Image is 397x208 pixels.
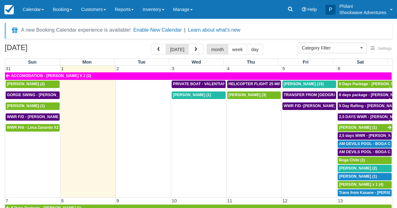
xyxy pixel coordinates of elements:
a: [PERSON_NAME] x 1 (4) [338,181,392,189]
h2: [DATE] [5,44,84,55]
span: WWR F/D -[PERSON_NAME] X 15 (15) [284,104,352,108]
a: [PERSON_NAME] (1) [338,173,392,180]
span: Boga Chite (1) [339,158,365,162]
img: checkfront-main-nav-mini-logo.png [4,5,14,14]
a: 5 Day Rafting - [PERSON_NAME] X1 (1) [338,102,392,110]
a: [PERSON_NAME] (1) [172,91,225,99]
span: Thu [247,60,255,65]
span: [PERSON_NAME] (2) [339,166,377,170]
span: 1 [61,66,64,71]
span: PRIVATE BOAT - VALENTIAN [PERSON_NAME] X 4 (4) [173,82,271,86]
a: AM DEVILS POOL - BOGA CHITE X 1 (1) [338,148,392,156]
button: month [207,44,228,55]
span: Help [308,7,317,12]
a: HELICOPTER FLIGHT 25 MINS- [PERSON_NAME] X1 (1) [227,81,281,88]
span: 10 [171,198,177,203]
span: Mon [82,60,92,65]
span: 31 [5,66,11,71]
span: 9 [116,198,120,203]
span: 6 [337,66,341,71]
a: 8 days package - [PERSON_NAME] X1 (1) [338,91,392,99]
span: Tue [138,60,146,65]
span: 13 [337,198,343,203]
span: [PERSON_NAME] (2) [7,82,45,86]
span: WWR H/d - Loca Zanardo X2 (2) [7,125,64,130]
span: HELICOPTER FLIGHT 25 MINS- [PERSON_NAME] X1 (1) [228,82,330,86]
span: 11 [227,198,233,203]
span: WWR F/D - [PERSON_NAME] X 1 (1) [7,115,72,119]
span: 3 [171,66,175,71]
span: [PERSON_NAME] (1) [339,174,377,179]
span: Sun [28,60,36,65]
a: [PERSON_NAME] (3) [227,91,281,99]
span: [PERSON_NAME] (1) [7,104,45,108]
a: WWR H/d - Loca Zanardo X2 (2) [6,124,60,132]
button: [DATE] [166,44,189,55]
span: GORGE SWING - [PERSON_NAME] X 2 (2) [7,93,83,97]
button: Enable New Calendar [133,27,182,33]
div: P [325,5,335,15]
span: | [184,27,185,33]
span: [PERSON_NAME] (1) [173,93,211,97]
button: week [228,44,247,55]
a: [PERSON_NAME] (1) [338,124,392,132]
a: 8 Days Package - [PERSON_NAME] (1) [338,81,392,88]
div: A new Booking Calendar experience is available! [21,26,131,34]
span: 2 [116,66,120,71]
a: Learn about what's new [188,27,240,33]
span: [PERSON_NAME] x 1 (4) [339,182,383,187]
span: Fri [303,60,308,65]
button: Settings [367,44,395,53]
i: Help [302,7,306,12]
span: [PERSON_NAME] (1) [339,125,377,130]
a: 2,5 days WWR - [PERSON_NAME] X2 (2) [338,132,392,140]
span: 8 [61,198,64,203]
a: PRIVATE BOAT - VALENTIAN [PERSON_NAME] X 4 (4) [172,81,225,88]
a: GORGE SWING - [PERSON_NAME] X 2 (2) [6,91,60,99]
a: WWR F/D -[PERSON_NAME] X 15 (15) [282,102,336,110]
span: Wed [191,60,201,65]
p: Philani [339,3,386,9]
span: [PERSON_NAME] (3) [228,93,266,97]
span: ACCOMODATION - [PERSON_NAME] X 2 (2) [11,74,91,78]
span: Sat [357,60,364,65]
span: 12 [282,198,288,203]
button: day [247,44,263,55]
span: 4 [227,66,230,71]
a: Trans from Kasane - [PERSON_NAME] X4 (4) [338,189,392,197]
a: Boga Chite (1) [338,157,392,164]
a: AM DEVILS POOL - BOGA CHITE X 1 (1) [338,140,392,148]
a: WWR F/D - [PERSON_NAME] X 1 (1) [6,113,60,121]
span: Settings [378,46,392,51]
span: Category Filter [302,45,359,51]
a: 2,5 DAYS WWR - [PERSON_NAME] X1 (1) [338,113,392,121]
a: [PERSON_NAME] (15) [282,81,336,88]
span: 5 [282,66,286,71]
p: Shockwave Adventures [339,9,386,16]
span: 7 [5,198,9,203]
a: [PERSON_NAME] (1) [6,102,60,110]
a: [PERSON_NAME] (2) [338,165,392,172]
span: [PERSON_NAME] (15) [284,82,324,86]
a: ACCOMODATION - [PERSON_NAME] X 2 (2) [5,72,392,80]
button: Category Filter [298,43,367,53]
a: [PERSON_NAME] (2) [6,81,60,88]
a: TRANSFER FROM [GEOGRAPHIC_DATA] TO VIC FALLS - [PERSON_NAME] X 1 (1) [282,91,336,99]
